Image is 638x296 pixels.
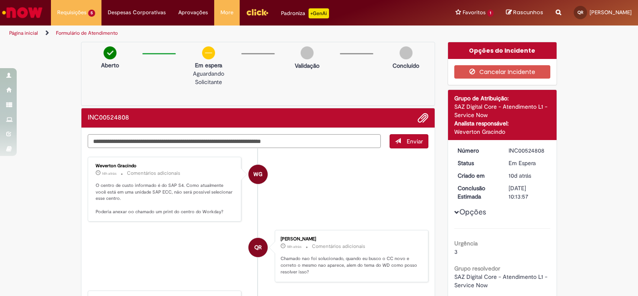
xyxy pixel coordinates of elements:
p: Aberto [101,61,119,69]
textarea: Digite sua mensagem aqui... [88,134,381,148]
small: Comentários adicionais [127,170,180,177]
p: Aguardando Solicitante [180,69,237,86]
span: 10d atrás [509,172,531,179]
small: Comentários adicionais [312,243,365,250]
div: Padroniza [281,8,329,18]
div: INC00524808 [509,146,547,155]
div: 21/09/2025 22:26:44 [509,171,547,180]
p: Chamado nao foi solucionado, quando eu busco o CC novo e correto o mesmo nao aparece, alem do tem... [281,255,420,275]
span: More [220,8,233,17]
span: 18h atrás [287,244,301,249]
dt: Status [451,159,503,167]
p: O centro de custo informado é do SAP S4. Como atualmente você está em uma unidade SAP ECC, não se... [96,182,235,215]
div: Opções do Incidente [448,42,557,59]
button: Cancelar Incidente [454,65,551,79]
span: Aprovações [178,8,208,17]
div: Weverton Gracindo [96,163,235,168]
div: Grupo de Atribuição: [454,94,551,102]
div: Em Espera [509,159,547,167]
span: 1 [487,10,494,17]
span: QR [577,10,583,15]
div: Weverton Gracindo [248,165,268,184]
time: 30/09/2025 15:39:33 [287,244,301,249]
button: Enviar [390,134,428,148]
a: Página inicial [9,30,38,36]
a: Rascunhos [506,9,543,17]
p: Concluído [392,61,419,70]
span: [PERSON_NAME] [590,9,632,16]
time: 21/09/2025 22:26:44 [509,172,531,179]
div: [PERSON_NAME] [281,237,420,242]
dt: Conclusão Estimada [451,184,503,201]
h2: INC00524808 Histórico de tíquete [88,114,129,122]
span: QR [254,237,262,258]
span: Despesas Corporativas [108,8,166,17]
span: WG [253,164,263,184]
img: img-circle-grey.png [400,46,413,59]
dt: Número [451,146,503,155]
span: Favoritos [463,8,486,17]
div: SAZ Digital Core - Atendimento L1 - Service Now [454,102,551,119]
span: Enviar [407,138,423,145]
div: Querlen Ribeiro [248,238,268,257]
span: 3 [454,248,458,255]
p: +GenAi [309,8,329,18]
div: Analista responsável: [454,119,551,128]
span: 14h atrás [102,171,116,176]
b: Grupo resolvedor [454,265,500,272]
dt: Criado em [451,171,503,180]
p: Validação [295,61,319,70]
button: Adicionar anexos [418,112,428,123]
img: check-circle-green.png [104,46,116,59]
p: Em espera [180,61,237,69]
b: Urgência [454,240,478,247]
time: 30/09/2025 19:20:34 [102,171,116,176]
div: Weverton Gracindo [454,128,551,136]
img: circle-minus.png [202,46,215,59]
img: click_logo_yellow_360x200.png [246,6,268,18]
a: Formulário de Atendimento [56,30,118,36]
span: 5 [88,10,95,17]
img: img-circle-grey.png [301,46,314,59]
span: Rascunhos [513,8,543,16]
img: ServiceNow [1,4,44,21]
span: SAZ Digital Core - Atendimento L1 - Service Now [454,273,549,289]
span: Requisições [57,8,86,17]
div: [DATE] 10:13:57 [509,184,547,201]
ul: Trilhas de página [6,26,419,41]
